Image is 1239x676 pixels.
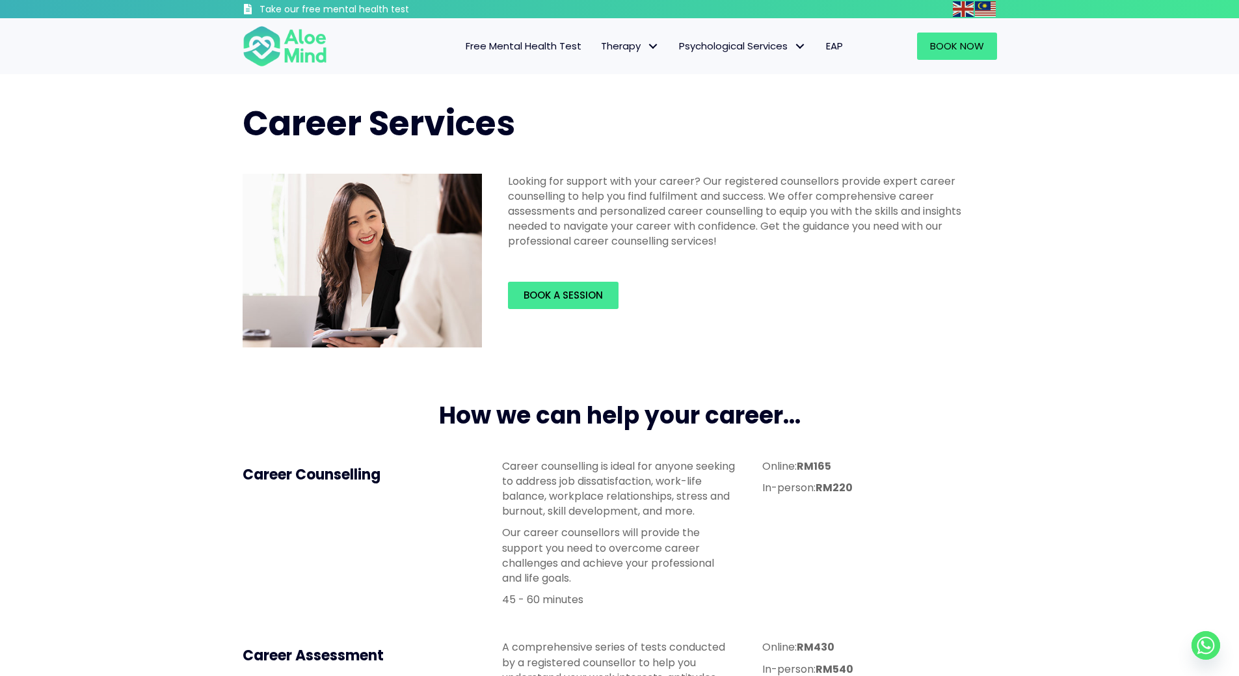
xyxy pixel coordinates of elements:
nav: Menu [344,33,853,60]
span: Career Services [243,100,515,147]
a: EAP [816,33,853,60]
a: Whatsapp [1192,631,1220,660]
span: Therapy: submenu [644,37,663,56]
p: 45 - 60 minutes [502,592,736,607]
h4: Career Counselling [243,465,477,485]
span: EAP [826,39,843,53]
img: Career counselling [243,174,482,348]
strong: RM165 [797,459,831,474]
h4: Career Assessment [243,646,477,666]
img: en [953,1,974,17]
p: Online: [762,640,996,655]
span: Book a session [524,288,603,302]
p: Career counselling is ideal for anyone seeking to address job dissatisfaction, work-life balance,... [502,459,736,519]
p: In-person: [762,480,996,495]
span: How we can help your career... [439,399,801,432]
img: ms [975,1,996,17]
span: Psychological Services [679,39,806,53]
p: Looking for support with your career? Our registered counsellors provide expert career counsellin... [508,174,989,249]
a: English [953,1,975,16]
strong: RM220 [816,480,853,495]
h3: Take our free mental health test [260,3,479,16]
span: Therapy [601,39,659,53]
p: Our career counsellors will provide the support you need to overcome career challenges and achiev... [502,525,736,586]
a: Book a session [508,282,619,309]
span: Psychological Services: submenu [791,37,810,56]
a: Book Now [917,33,997,60]
img: Aloe mind Logo [243,25,327,68]
a: Psychological ServicesPsychological Services: submenu [669,33,816,60]
span: Book Now [930,39,984,53]
a: Take our free mental health test [243,3,479,18]
a: Free Mental Health Test [456,33,591,60]
a: Malay [975,1,997,16]
p: Online: [762,459,996,474]
strong: RM430 [797,640,834,655]
a: TherapyTherapy: submenu [591,33,669,60]
span: Free Mental Health Test [466,39,581,53]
